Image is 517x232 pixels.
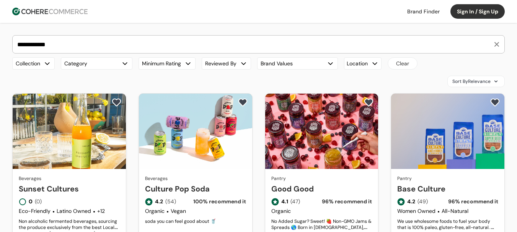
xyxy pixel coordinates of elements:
[12,8,88,15] img: Cohere Logo
[271,183,372,195] a: Good Good
[452,78,491,85] span: Sort By Relevance
[450,4,505,19] button: Sign In / Sign Up
[388,57,418,70] button: Clear
[362,97,375,108] button: add to favorite
[19,183,120,195] a: Sunset Cultures
[236,97,249,108] button: add to favorite
[145,183,246,195] a: Culture Pop Soda
[397,183,498,195] a: Base Culture
[110,97,123,108] button: add to favorite
[489,97,501,108] button: add to favorite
